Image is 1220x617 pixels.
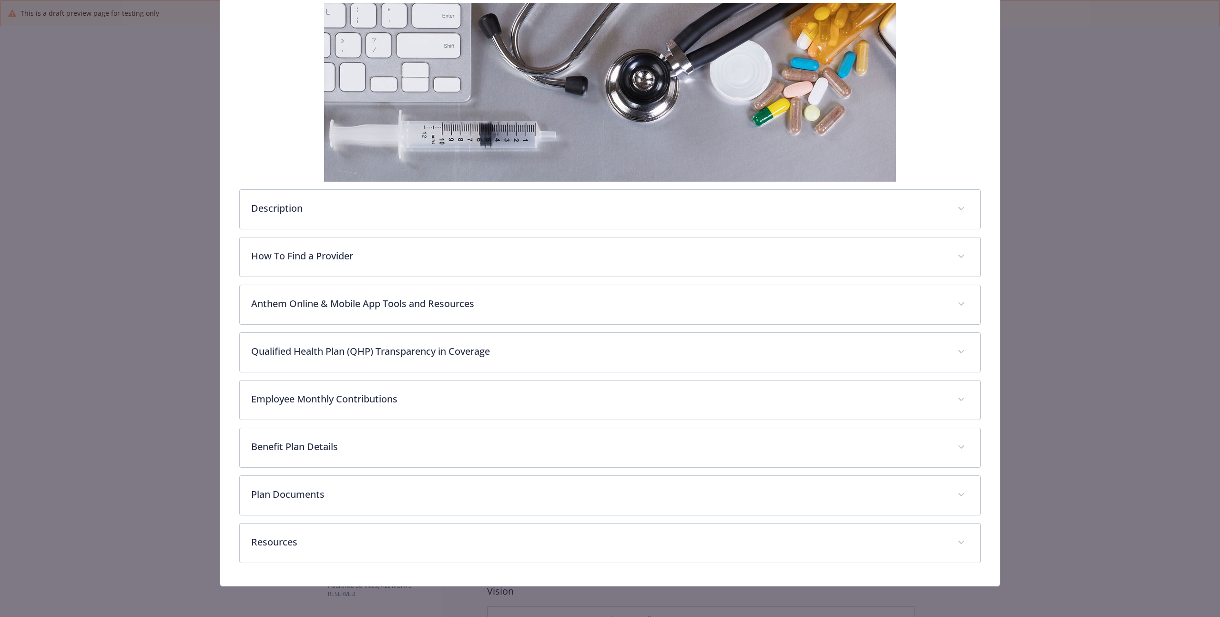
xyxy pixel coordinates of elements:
[251,487,946,502] p: Plan Documents
[240,476,980,515] div: Plan Documents
[251,249,946,263] p: How To Find a Provider
[240,428,980,467] div: Benefit Plan Details
[240,380,980,420] div: Employee Monthly Contributions
[324,3,896,182] img: banner
[251,440,946,454] p: Benefit Plan Details
[240,333,980,372] div: Qualified Health Plan (QHP) Transparency in Coverage
[240,524,980,563] div: Resources
[251,392,946,406] p: Employee Monthly Contributions
[240,190,980,229] div: Description
[251,297,946,311] p: Anthem Online & Mobile App Tools and Resources
[240,285,980,324] div: Anthem Online & Mobile App Tools and Resources
[251,535,946,549] p: Resources
[251,344,946,359] p: Qualified Health Plan (QHP) Transparency in Coverage
[251,201,946,216] p: Description
[240,237,980,277] div: How To Find a Provider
